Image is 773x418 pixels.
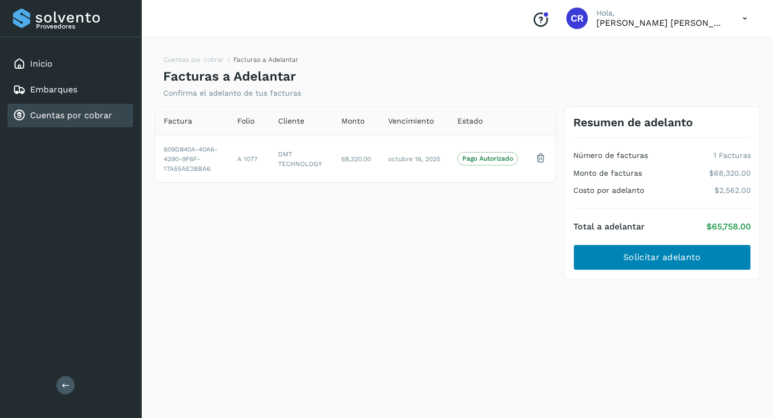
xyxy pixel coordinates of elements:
[8,78,133,102] div: Embarques
[623,251,701,263] span: Solicitar adelanto
[8,104,133,127] div: Cuentas por cobrar
[155,135,229,182] td: 609D840A-40A6-4290-9F6F-17A55AE2BBA6
[714,186,751,195] p: $2,562.00
[596,18,725,28] p: CARLOS RODOLFO BELLI PEDRAZA
[237,116,254,127] span: Folio
[30,84,77,95] a: Embarques
[269,135,332,182] td: DMT TECHNOLOGY
[8,52,133,76] div: Inicio
[164,56,224,63] a: Cuentas por cobrar
[573,244,751,270] button: Solicitar adelanto
[341,155,371,163] span: 68,320.00
[573,186,644,195] h4: Costo por adelanto
[229,135,269,182] td: A 1077
[341,116,364,127] span: Monto
[462,155,513,162] p: Pago Autorizado
[573,151,648,160] h4: Número de facturas
[163,69,296,84] h4: Facturas a Adelantar
[36,23,129,30] p: Proveedores
[596,9,725,18] p: Hola,
[164,116,192,127] span: Factura
[573,116,693,129] h3: Resumen de adelanto
[573,221,645,232] h4: Total a adelantar
[388,155,440,163] span: octubre 16, 2025
[388,116,434,127] span: Vencimiento
[573,169,642,178] h4: Monto de facturas
[30,110,112,120] a: Cuentas por cobrar
[30,59,53,69] a: Inicio
[457,116,483,127] span: Estado
[234,56,298,63] span: Facturas a Adelantar
[163,55,298,69] nav: breadcrumb
[163,89,301,98] p: Confirma el adelanto de tus facturas
[713,151,751,160] p: 1 Facturas
[709,169,751,178] p: $68,320.00
[706,221,751,232] p: $65,758.00
[278,116,304,127] span: Cliente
